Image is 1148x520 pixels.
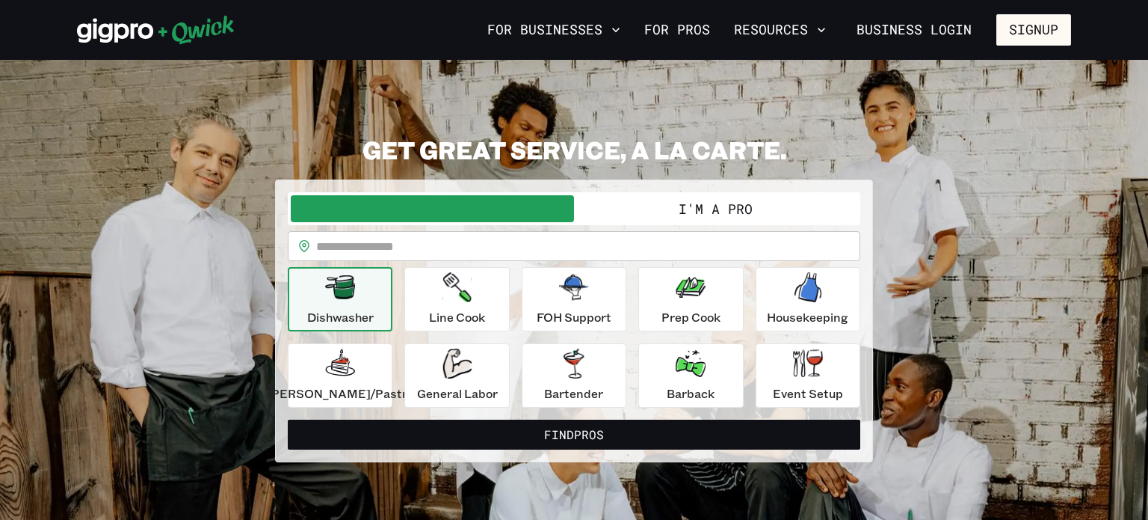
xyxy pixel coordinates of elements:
[638,267,743,331] button: Prep Cook
[288,420,860,450] button: FindPros
[417,385,498,403] p: General Labor
[728,17,832,43] button: Resources
[404,343,509,408] button: General Labor
[767,308,848,326] p: Housekeeping
[267,385,413,403] p: [PERSON_NAME]/Pastry
[275,135,873,165] h2: GET GREAT SERVICE, A LA CARTE.
[844,14,984,46] a: Business Login
[404,267,509,331] button: Line Cook
[288,267,392,331] button: Dishwasher
[429,308,485,326] p: Line Cook
[996,14,1071,46] button: Signup
[638,17,716,43] a: For Pros
[574,195,857,222] button: I'm a Pro
[481,17,626,43] button: For Businesses
[307,308,374,326] p: Dishwasher
[288,343,392,408] button: [PERSON_NAME]/Pastry
[522,343,626,408] button: Bartender
[661,308,720,326] p: Prep Cook
[291,195,574,222] button: I'm a Business
[522,267,626,331] button: FOH Support
[773,385,843,403] p: Event Setup
[537,308,611,326] p: FOH Support
[638,343,743,408] button: Barback
[667,385,715,403] p: Barback
[544,385,603,403] p: Bartender
[756,267,860,331] button: Housekeeping
[756,343,860,408] button: Event Setup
